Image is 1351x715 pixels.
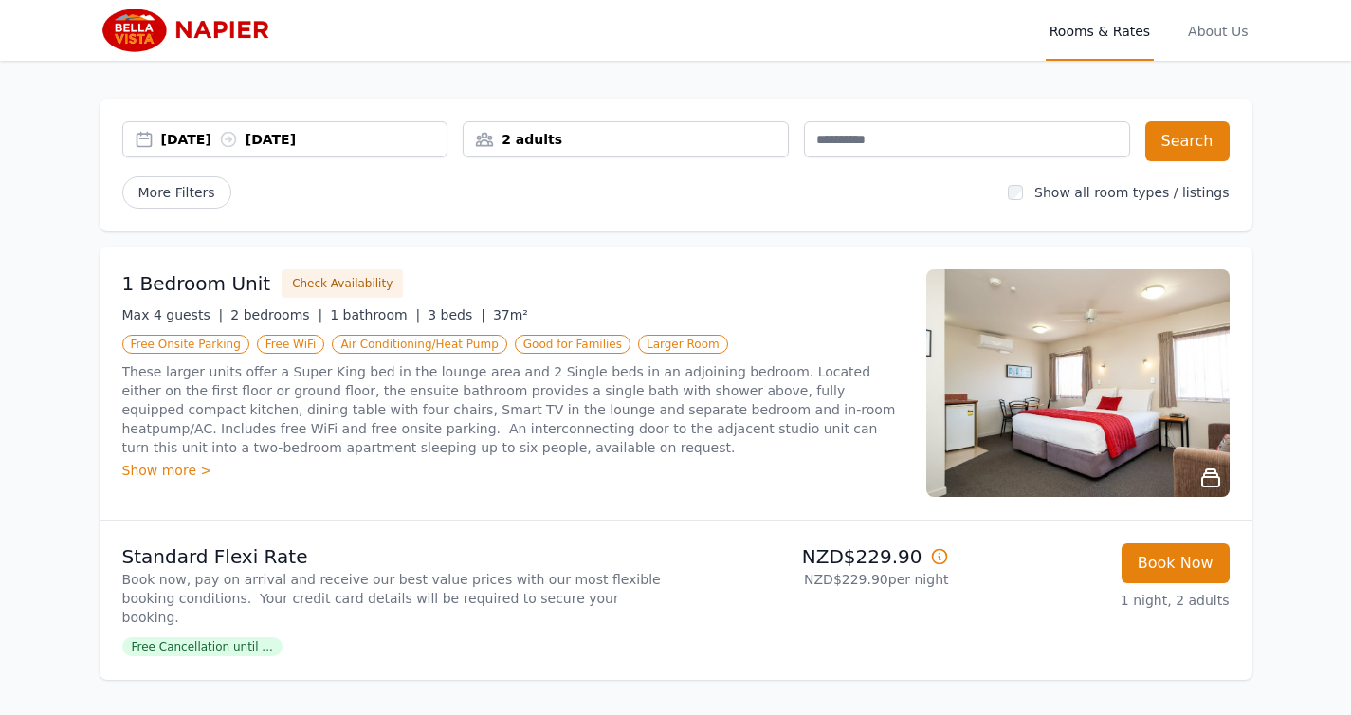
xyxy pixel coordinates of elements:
[122,637,283,656] span: Free Cancellation until ...
[161,130,447,149] div: [DATE] [DATE]
[257,335,325,354] span: Free WiFi
[1145,121,1230,161] button: Search
[515,335,630,354] span: Good for Families
[464,130,788,149] div: 2 adults
[100,8,283,53] img: Bella Vista Napier
[230,307,322,322] span: 2 bedrooms |
[122,335,249,354] span: Free Onsite Parking
[638,335,728,354] span: Larger Room
[122,543,668,570] p: Standard Flexi Rate
[122,307,224,322] span: Max 4 guests |
[684,570,949,589] p: NZD$229.90 per night
[122,362,904,457] p: These larger units offer a Super King bed in the lounge area and 2 Single beds in an adjoining be...
[964,591,1230,610] p: 1 night, 2 adults
[332,335,506,354] span: Air Conditioning/Heat Pump
[1122,543,1230,583] button: Book Now
[493,307,528,322] span: 37m²
[122,461,904,480] div: Show more >
[428,307,485,322] span: 3 beds |
[122,570,668,627] p: Book now, pay on arrival and receive our best value prices with our most flexible booking conditi...
[122,270,271,297] h3: 1 Bedroom Unit
[330,307,420,322] span: 1 bathroom |
[282,269,403,298] button: Check Availability
[1034,185,1229,200] label: Show all room types / listings
[684,543,949,570] p: NZD$229.90
[122,176,231,209] span: More Filters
